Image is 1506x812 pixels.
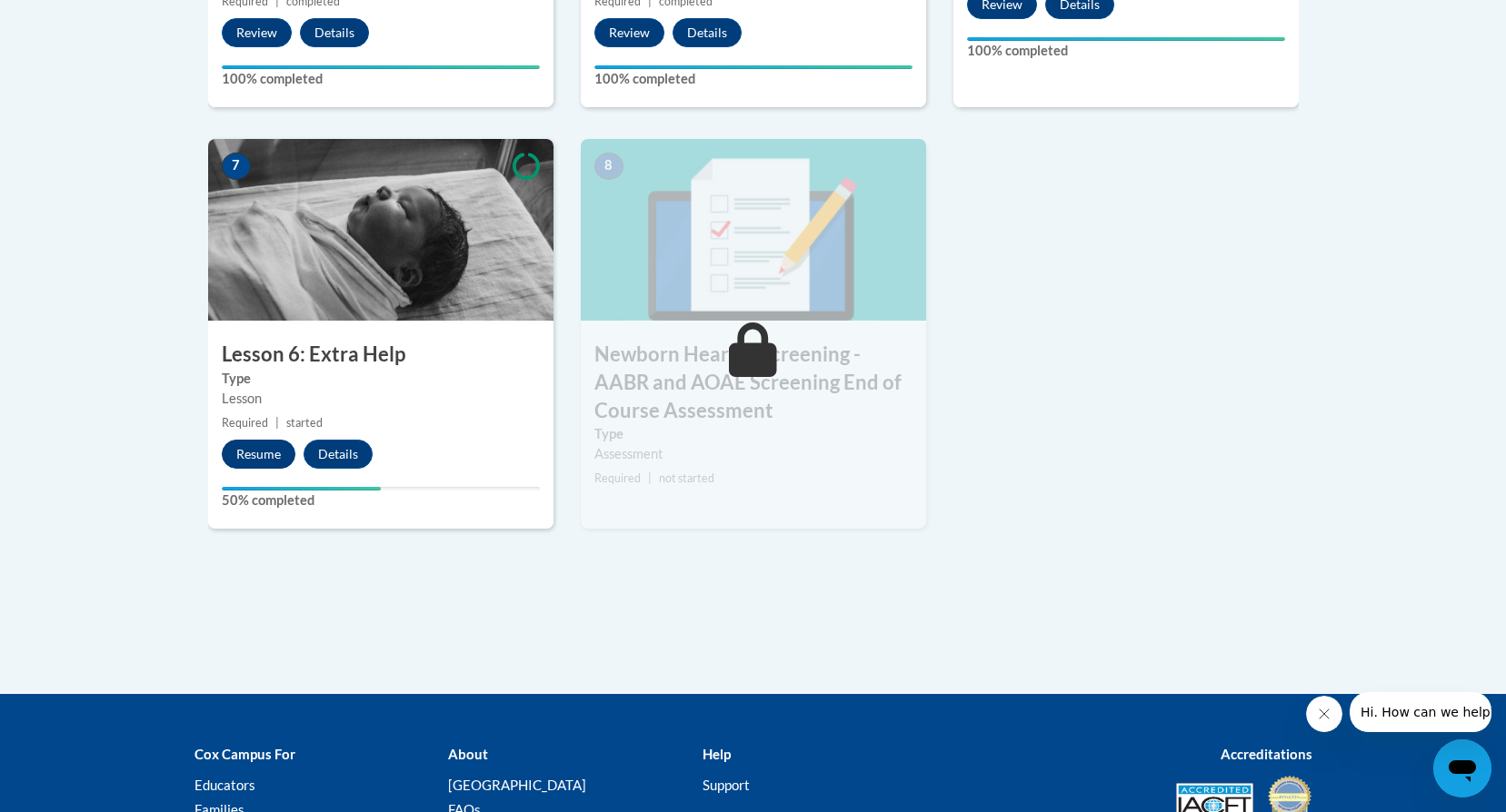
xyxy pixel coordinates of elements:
b: About [448,746,488,762]
div: Your progress [594,65,913,69]
span: not started [659,471,714,485]
h3: Lesson 6: Extra Help [208,341,554,369]
label: 50% completed [222,490,540,510]
span: started [286,416,323,430]
a: Educators [194,777,255,793]
span: | [648,471,652,485]
div: Your progress [222,65,540,69]
iframe: Close message [1306,696,1342,732]
span: 7 [222,153,251,180]
img: Course Image [581,139,926,321]
iframe: Message from company [1350,692,1491,732]
b: Accreditations [1221,746,1312,762]
div: Your progress [222,487,381,490]
a: [GEOGRAPHIC_DATA] [448,777,586,793]
b: Help [703,746,731,762]
div: Lesson [222,389,540,409]
span: Hi. How can we help? [11,13,147,27]
button: Resume [222,440,295,469]
label: Type [222,369,540,389]
label: 100% completed [222,69,540,89]
span: Required [222,416,268,430]
span: 8 [594,153,623,180]
button: Review [222,18,292,47]
b: Cox Campus For [194,746,295,762]
label: 100% completed [594,69,913,89]
img: Course Image [208,139,554,321]
span: Required [594,471,641,485]
a: Support [703,777,750,793]
button: Details [304,440,373,469]
div: Your progress [967,37,1285,41]
label: 100% completed [967,41,1285,61]
div: Assessment [594,444,913,464]
iframe: Button to launch messaging window [1433,739,1491,797]
button: Details [300,18,369,47]
button: Details [673,18,742,47]
span: | [275,416,279,430]
h3: Newborn Hearing Screening - AABR and AOAE Screening End of Course Assessment [581,341,926,424]
label: Type [594,424,913,444]
button: Review [594,18,664,47]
